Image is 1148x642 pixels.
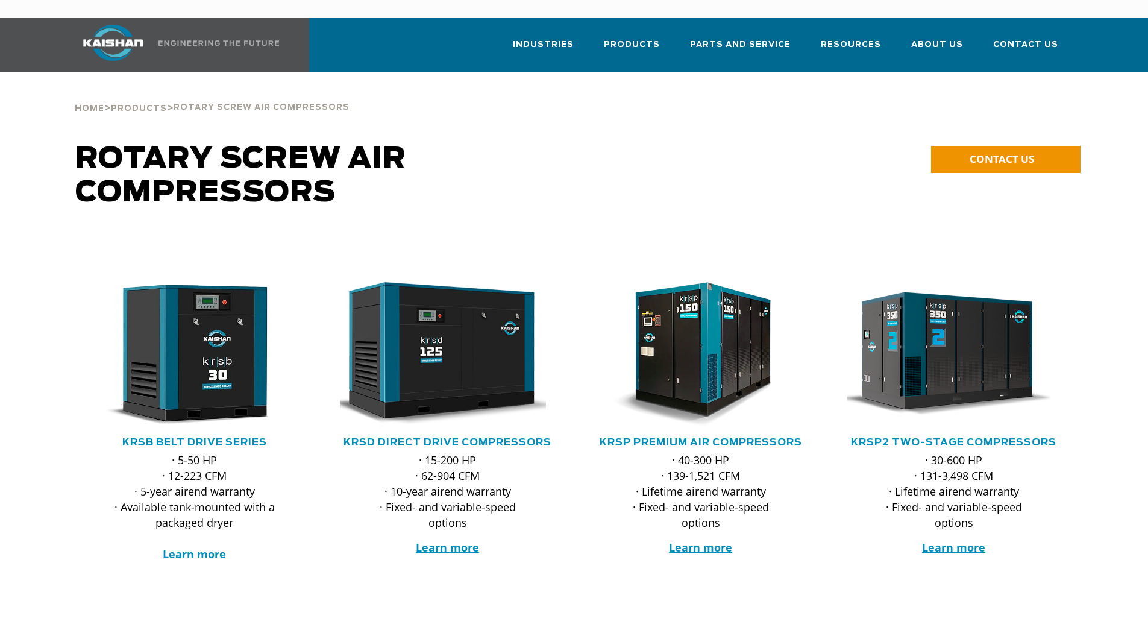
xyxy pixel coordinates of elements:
img: krsd125 [331,282,546,427]
img: krsp350 [838,282,1052,427]
span: Parts and Service [690,38,791,52]
span: About Us [911,38,963,52]
span: Resources [821,38,881,52]
span: Products [604,38,660,52]
a: Resources [821,29,881,70]
img: Engineering the future [158,40,279,46]
a: Products [111,102,167,113]
div: krsb30 [87,282,302,427]
a: About Us [911,29,963,70]
a: Parts and Service [690,29,791,70]
span: Home [75,105,104,113]
p: · 5-50 HP · 12-223 CFM · 5-year airend warranty · Available tank-mounted with a packaged dryer [111,452,278,562]
a: KRSP Premium Air Compressors [600,438,802,447]
p: · 30-600 HP · 131-3,498 CFM · Lifetime airend warranty · Fixed- and variable-speed options [871,452,1037,530]
div: > > [75,72,350,118]
a: Industries [513,29,574,70]
a: Home [75,102,104,113]
span: Contact Us [993,38,1058,52]
img: kaishan logo [68,25,158,61]
img: krsp150 [585,282,799,427]
p: · 15-200 HP · 62-904 CFM · 10-year airend warranty · Fixed- and variable-speed options [365,452,531,530]
span: Rotary Screw Air Compressors [174,104,350,112]
a: KRSP2 Two-Stage Compressors [851,438,1056,447]
a: Learn more [163,547,226,561]
a: Kaishan USA [68,18,281,72]
a: Contact Us [993,29,1058,70]
span: CONTACT US [970,152,1034,166]
p: · 40-300 HP · 139-1,521 CFM · Lifetime airend warranty · Fixed- and variable-speed options [618,452,784,530]
a: Learn more [922,540,985,555]
div: krsd125 [340,282,555,427]
a: KRSD Direct Drive Compressors [343,438,551,447]
a: Learn more [669,540,732,555]
a: KRSB Belt Drive Series [122,438,267,447]
a: Learn more [416,540,479,555]
img: krsb30 [78,282,293,427]
span: Industries [513,38,574,52]
span: Rotary Screw Air Compressors [75,145,406,207]
a: Products [604,29,660,70]
div: krsp350 [847,282,1061,427]
a: CONTACT US [931,146,1081,173]
div: krsp150 [594,282,808,427]
span: Products [111,105,167,113]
